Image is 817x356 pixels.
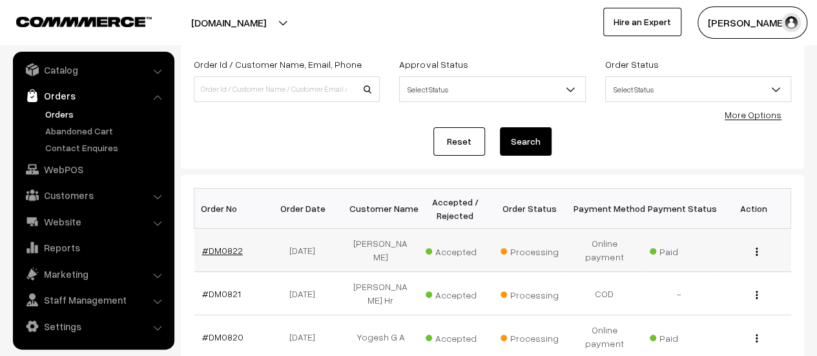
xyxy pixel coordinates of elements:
[344,272,419,315] td: [PERSON_NAME] Hr
[756,334,758,342] img: Menu
[16,13,129,28] a: COMMMERCE
[269,189,344,229] th: Order Date
[16,315,170,338] a: Settings
[756,247,758,256] img: Menu
[16,236,170,259] a: Reports
[603,8,681,36] a: Hire an Expert
[194,58,362,71] label: Order Id / Customer Name, Email, Phone
[567,189,642,229] th: Payment Method
[501,242,565,258] span: Processing
[781,13,801,32] img: user
[16,58,170,81] a: Catalog
[202,288,241,299] a: #DM0821
[16,288,170,311] a: Staff Management
[399,58,468,71] label: Approval Status
[716,189,791,229] th: Action
[42,124,170,138] a: Abandoned Cart
[42,107,170,121] a: Orders
[493,189,568,229] th: Order Status
[433,127,485,156] a: Reset
[16,183,170,207] a: Customers
[650,328,714,345] span: Paid
[698,6,807,39] button: [PERSON_NAME]
[756,291,758,299] img: Menu
[269,229,344,272] td: [DATE]
[399,76,585,102] span: Select Status
[426,242,490,258] span: Accepted
[269,272,344,315] td: [DATE]
[16,158,170,181] a: WebPOS
[642,189,717,229] th: Payment Status
[194,76,380,102] input: Order Id / Customer Name / Customer Email / Customer Phone
[642,272,717,315] td: -
[426,328,490,345] span: Accepted
[606,78,791,101] span: Select Status
[725,109,781,120] a: More Options
[146,6,311,39] button: [DOMAIN_NAME]
[16,262,170,286] a: Marketing
[194,189,269,229] th: Order No
[400,78,584,101] span: Select Status
[418,189,493,229] th: Accepted / Rejected
[202,331,243,342] a: #DM0820
[567,229,642,272] td: Online payment
[344,229,419,272] td: [PERSON_NAME]
[501,328,565,345] span: Processing
[16,210,170,233] a: Website
[500,127,552,156] button: Search
[605,76,791,102] span: Select Status
[16,84,170,107] a: Orders
[16,17,152,26] img: COMMMERCE
[344,189,419,229] th: Customer Name
[605,58,659,71] label: Order Status
[567,272,642,315] td: COD
[650,242,714,258] span: Paid
[42,141,170,154] a: Contact Enquires
[501,285,565,302] span: Processing
[202,245,243,256] a: #DM0822
[426,285,490,302] span: Accepted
